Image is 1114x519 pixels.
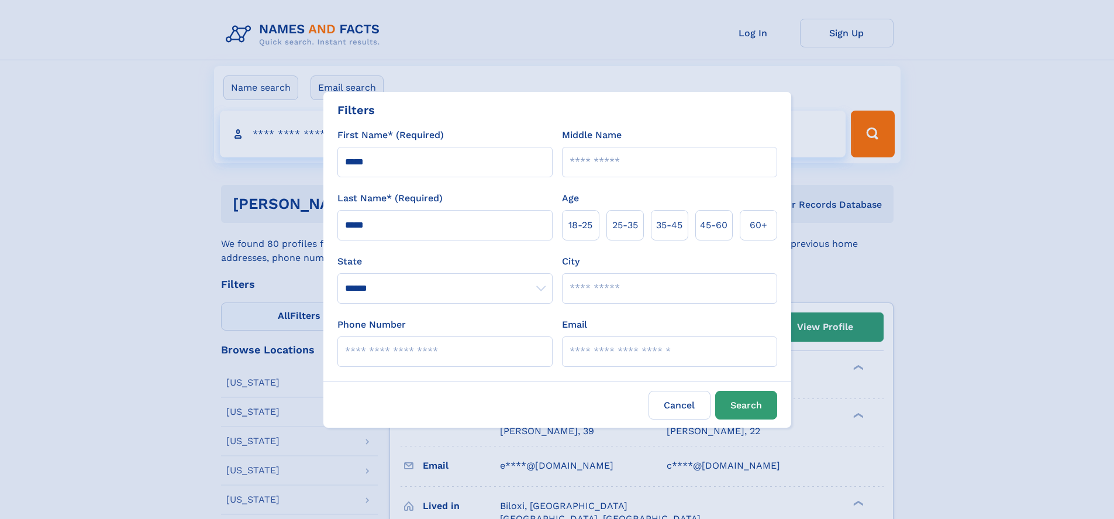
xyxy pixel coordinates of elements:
[568,218,592,232] span: 18‑25
[649,391,711,420] label: Cancel
[562,318,587,332] label: Email
[656,218,682,232] span: 35‑45
[337,128,444,142] label: First Name* (Required)
[562,128,622,142] label: Middle Name
[750,218,767,232] span: 60+
[337,101,375,119] div: Filters
[337,191,443,205] label: Last Name* (Required)
[337,255,553,269] label: State
[337,318,406,332] label: Phone Number
[612,218,638,232] span: 25‑35
[715,391,777,420] button: Search
[562,191,579,205] label: Age
[562,255,580,269] label: City
[700,218,727,232] span: 45‑60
